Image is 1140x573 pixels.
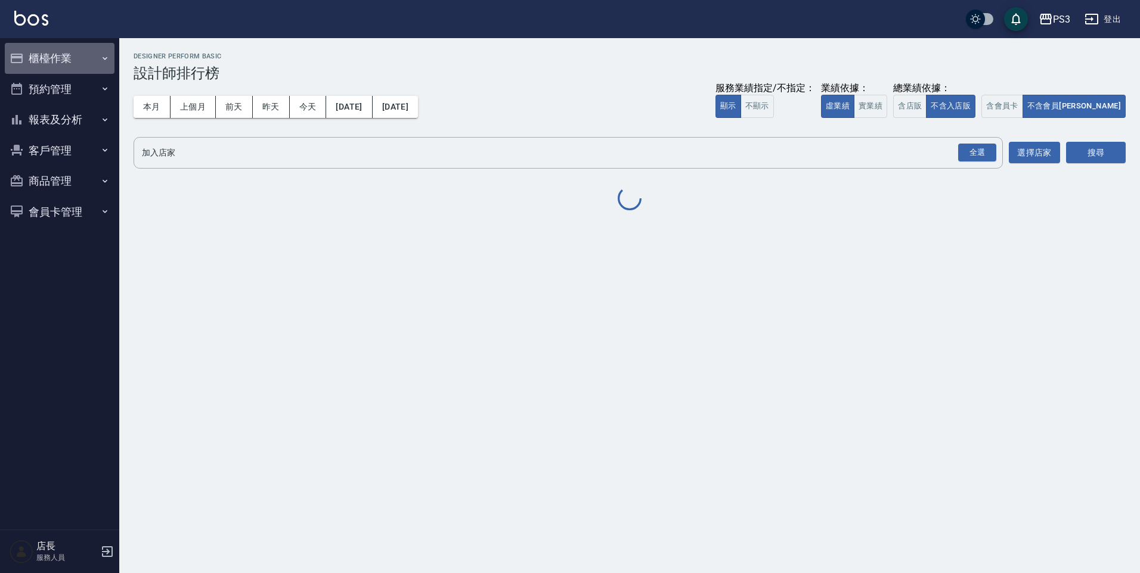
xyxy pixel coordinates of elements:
button: 報表及分析 [5,104,114,135]
button: 昨天 [253,96,290,118]
div: 總業績依據： [893,82,1126,95]
button: 不顯示 [741,95,774,118]
h5: 店長 [36,540,97,552]
button: 顯示 [715,95,741,118]
button: [DATE] [326,96,372,118]
button: Open [956,141,999,164]
button: [DATE] [373,96,418,118]
p: 服務人員 [36,552,97,563]
button: 本月 [134,96,171,118]
h2: Designer Perform Basic [134,52,1126,60]
button: 含店販 [893,95,927,118]
button: 虛業績 [821,95,854,118]
h3: 設計師排行榜 [134,65,1126,82]
div: 業績依據： [821,82,887,95]
button: 含會員卡 [981,95,1023,118]
button: 櫃檯作業 [5,43,114,74]
img: Logo [14,11,48,26]
button: PS3 [1034,7,1075,32]
button: 今天 [290,96,327,118]
div: 服務業績指定/不指定： [715,82,815,95]
button: 預約管理 [5,74,114,105]
button: 實業績 [854,95,887,118]
button: 不含入店販 [926,95,975,118]
button: 前天 [216,96,253,118]
input: 店家名稱 [139,142,980,163]
button: 客戶管理 [5,135,114,166]
img: Person [10,540,33,563]
div: 全選 [958,144,996,162]
button: save [1004,7,1028,31]
button: 商品管理 [5,166,114,197]
button: 搜尋 [1066,142,1126,164]
button: 不含會員[PERSON_NAME] [1023,95,1126,118]
button: 選擇店家 [1009,142,1060,164]
div: PS3 [1053,12,1070,27]
button: 會員卡管理 [5,197,114,228]
button: 上個月 [171,96,216,118]
button: 登出 [1080,8,1126,30]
